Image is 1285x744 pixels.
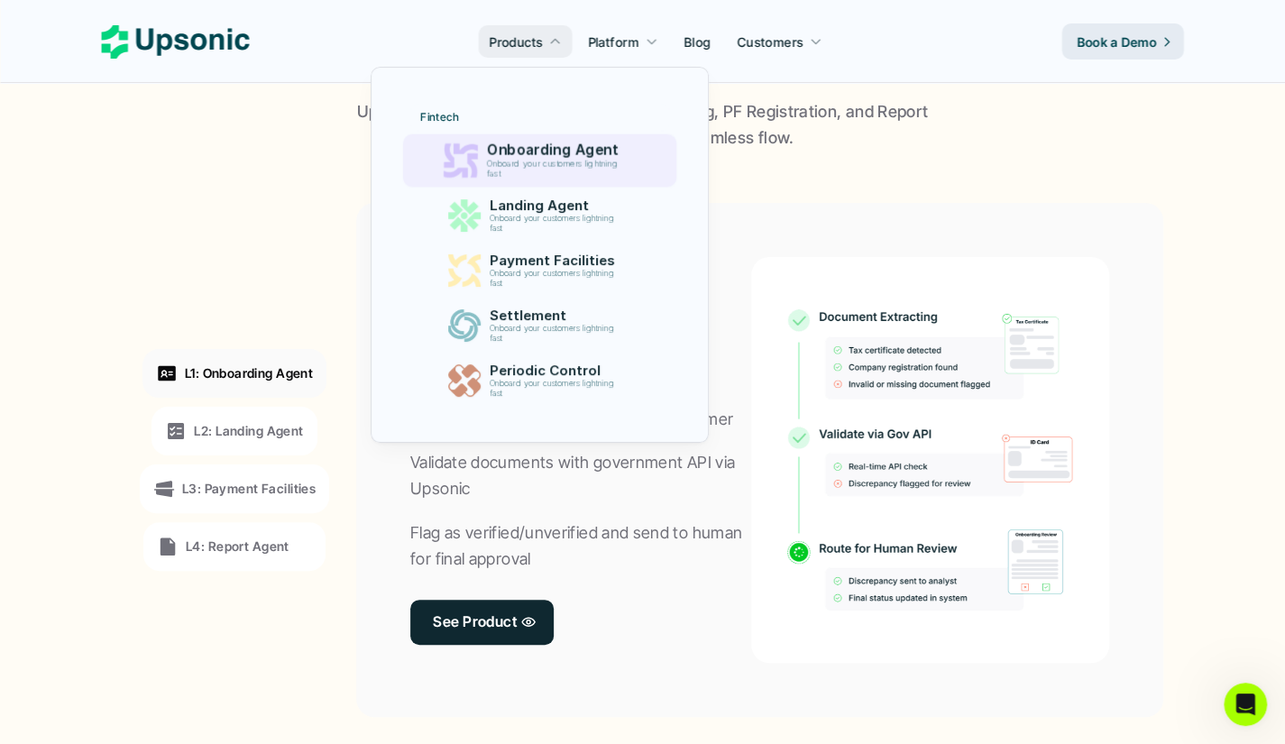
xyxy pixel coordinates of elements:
a: Products [479,25,573,58]
p: L4: Report Agent [186,537,289,556]
p: Onboard your customers lightning fast [490,269,621,289]
a: Blog [673,25,721,58]
a: Onboarding AgentOnboard your customers lightning fast [403,134,676,188]
p: Periodic Control [490,363,623,379]
p: L1: Onboarding Agent [185,363,313,382]
p: Settlement [490,308,623,324]
p: Onboard your customers lightning fast [490,379,621,399]
a: Book a Demo [1062,23,1184,60]
iframe: Intercom live chat [1224,683,1267,726]
p: Book a Demo [1077,32,1157,51]
p: Fintech [420,111,459,124]
p: Platform [588,32,638,51]
p: Landing Agent [490,197,623,214]
p: Onboard your customers lightning fast [487,159,625,179]
p: Blog [684,32,711,51]
p: Onboarding Agent [487,142,627,159]
a: See Product [410,600,554,645]
p: See Product [433,609,517,635]
p: Onboard your customers lightning fast [490,214,621,234]
p: Customers [737,32,803,51]
p: Products [490,32,543,51]
p: Validate documents with government API via Upsonic [410,450,751,502]
p: Flag as verified/unverified and send to human for final approval [410,520,751,573]
p: Upsonic orchestrates your Onboarding, Landing, PF Registration, and Report agent workflows into o... [350,99,936,152]
p: L2: Landing Agent [194,421,303,440]
p: Onboard your customers lightning fast [490,324,621,344]
p: L3: Payment Facilities [182,479,316,498]
p: Payment Facilities [490,253,623,269]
